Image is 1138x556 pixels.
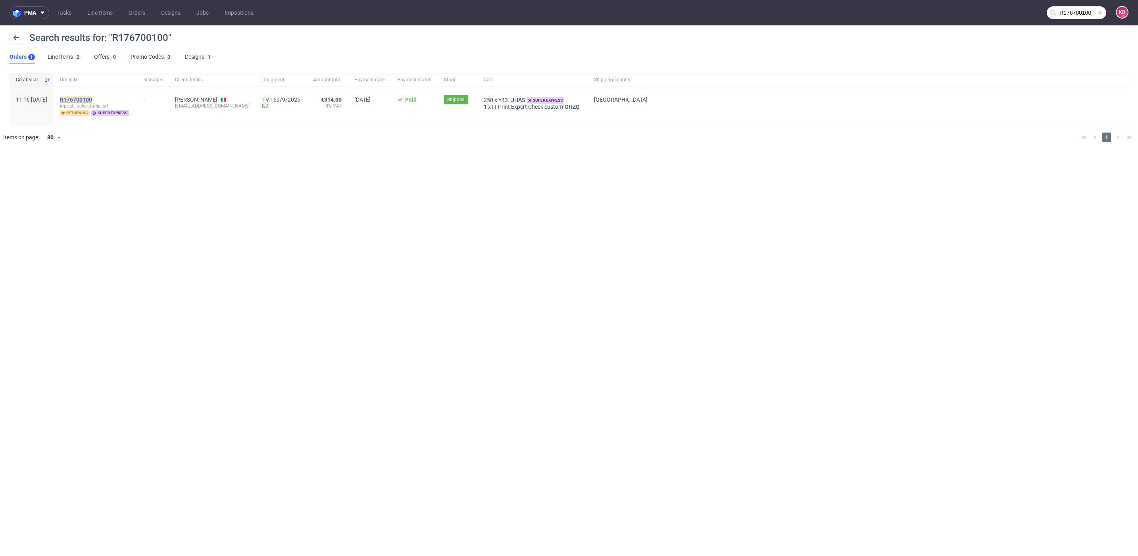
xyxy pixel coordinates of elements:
[42,132,57,143] div: 30
[498,97,509,103] span: Y43.
[262,96,300,103] a: FV 169/9/2025
[167,54,170,60] div: 0
[91,110,129,116] span: super express
[354,77,384,83] span: Payment date
[60,110,90,116] span: returning
[10,51,35,63] a: Orders1
[313,77,342,83] span: Amount total
[29,32,171,43] span: Search results for: "R176700100"
[175,77,250,83] span: Client details
[83,6,117,19] a: Line Items
[60,96,94,103] a: R176700100
[94,51,118,63] a: Offers0
[484,77,581,83] span: Cart
[509,97,527,103] a: JHAS
[220,6,258,19] a: Impositions
[447,96,465,103] span: Shipped
[16,77,41,83] span: Created at
[492,104,563,110] span: IT Print Expert Check custom
[175,96,217,103] a: [PERSON_NAME]
[143,93,162,103] div: -
[192,6,213,19] a: Jobs
[60,103,131,109] span: inpost_locker_italia_srl
[156,6,185,19] a: Designs
[131,51,172,63] a: Promo Codes0
[405,96,417,103] span: Paid
[175,103,250,109] div: [EMAIL_ADDRESS][DOMAIN_NAME]
[52,6,76,19] a: Tasks
[321,96,342,103] span: €314.00
[77,54,79,60] div: 2
[13,8,24,17] img: logo
[10,6,49,19] button: pma
[185,51,213,63] a: Designs1
[594,96,648,103] span: [GEOGRAPHIC_DATA]
[30,54,33,60] div: 1
[3,133,39,141] span: Items on page:
[354,96,371,103] span: [DATE]
[1117,7,1128,18] figcaption: KD
[444,77,471,83] span: Stage
[262,77,300,83] span: Document
[484,97,493,103] span: 250
[484,104,487,110] span: 1
[60,96,92,103] mark: R176700100
[527,97,564,104] span: super express
[484,104,581,110] div: x
[1102,133,1111,142] span: 1
[60,77,131,83] span: Order ID
[16,96,47,103] span: 11:16 [DATE]
[397,77,431,83] span: Payment status
[124,6,150,19] a: Orders
[48,51,81,63] a: Line Items2
[24,10,36,15] span: pma
[208,54,211,60] div: 1
[563,104,581,110] a: GHZQ
[313,103,342,109] span: 0% VAT
[113,54,116,60] div: 0
[484,96,581,104] div: x
[143,77,162,83] span: Manager
[594,77,648,83] span: Shipping country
